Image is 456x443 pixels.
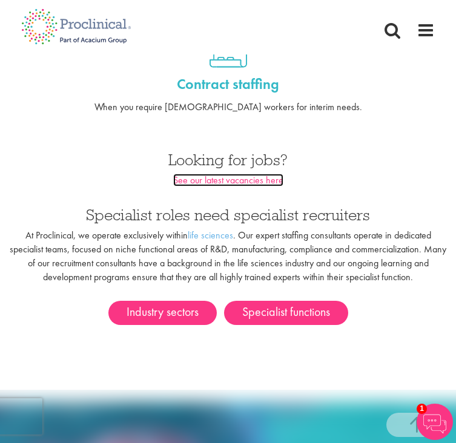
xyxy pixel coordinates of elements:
span: 1 [417,404,427,414]
a: Industry sectors [108,301,217,325]
p: At Proclinical, we operate exclusively within . Our expert staffing consultants operate in dedica... [9,229,447,284]
a: See our latest vacancies here [173,174,283,186]
img: Chatbot [417,404,453,440]
p: When you require [DEMOGRAPHIC_DATA] workers for interim needs. [9,100,447,114]
a: life sciences [188,229,233,241]
h3: Specialist roles need specialist recruiters [9,207,447,223]
a: Contract staffing [9,74,447,94]
h3: Looking for jobs? [9,152,447,168]
a: Specialist functions [224,301,348,325]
